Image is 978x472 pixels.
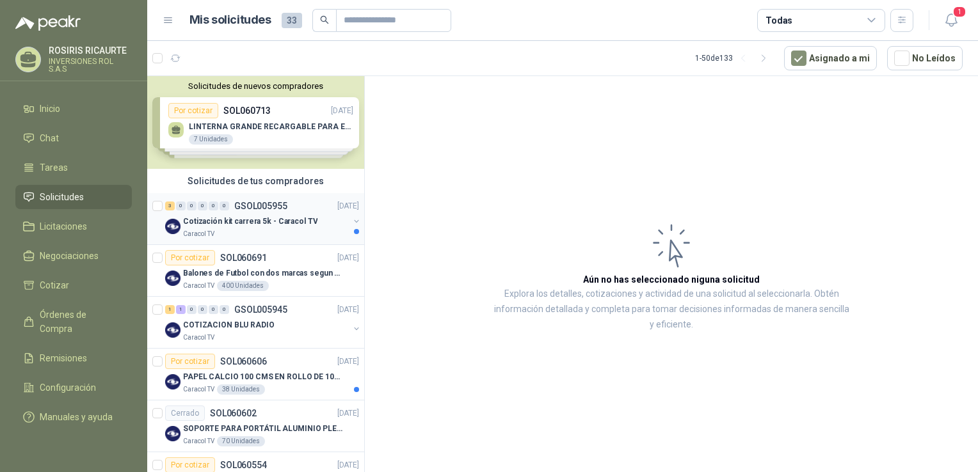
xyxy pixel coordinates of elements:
[15,185,132,209] a: Solicitudes
[337,252,359,264] p: [DATE]
[583,272,760,287] h3: Aún no has seleccionado niguna solicitud
[165,250,215,265] div: Por cotizar
[183,267,342,279] p: Balones de Futbol con dos marcas segun adjunto. Adjuntar cotizacion en su formato
[217,436,265,446] div: 70 Unidades
[15,244,132,268] a: Negociaciones
[183,281,214,291] p: Caracol TV
[165,354,215,369] div: Por cotizar
[337,304,359,316] p: [DATE]
[952,6,966,18] span: 1
[15,273,132,297] a: Cotizar
[15,375,132,400] a: Configuración
[198,201,207,210] div: 0
[183,229,214,239] p: Caracol TV
[15,155,132,180] a: Tareas
[183,423,342,435] p: SOPORTE PARA PORTÁTIL ALUMINIO PLEGABLE VTA
[40,219,87,233] span: Licitaciones
[337,407,359,420] p: [DATE]
[234,305,287,314] p: GSOL005945
[217,384,265,395] div: 38 Unidades
[337,200,359,212] p: [DATE]
[40,161,68,175] span: Tareas
[337,356,359,368] p: [DATE]
[187,201,196,210] div: 0
[220,460,267,469] p: SOL060554
[217,281,269,291] div: 400 Unidades
[176,201,186,210] div: 0
[15,214,132,239] a: Licitaciones
[165,374,180,389] img: Company Logo
[49,46,132,55] p: ROSIRIS RICAURTE
[940,9,963,32] button: 1
[220,253,267,262] p: SOL060691
[40,102,60,116] span: Inicio
[187,305,196,314] div: 0
[189,11,271,29] h1: Mis solicitudes
[40,308,120,336] span: Órdenes de Compra
[176,305,186,314] div: 1
[766,13,792,28] div: Todas
[183,371,342,383] p: PAPEL CALCIO 100 CMS EN ROLLO DE 100 GR
[209,201,218,210] div: 0
[40,351,87,365] span: Remisiones
[234,201,287,210] p: GSOL005955
[165,305,175,314] div: 1
[15,303,132,341] a: Órdenes de Compra
[784,46,877,70] button: Asignado a mi
[337,459,359,471] p: [DATE]
[220,201,229,210] div: 0
[147,245,364,297] a: Por cotizarSOL060691[DATE] Company LogoBalones de Futbol con dos marcas segun adjunto. Adjuntar c...
[147,76,364,169] div: Solicitudes de nuevos compradoresPor cotizarSOL060713[DATE] LINTERNA GRANDE RECARGABLE PARA ESPAC...
[40,190,84,204] span: Solicitudes
[493,287,850,333] p: Explora los detalles, cotizaciones y actividad de una solicitud al seleccionarla. Obtén informaci...
[220,357,267,366] p: SOL060606
[40,131,59,145] span: Chat
[887,46,963,70] button: No Leídos
[165,426,180,441] img: Company Logo
[165,271,180,286] img: Company Logo
[183,436,214,446] p: Caracol TV
[15,126,132,150] a: Chat
[165,201,175,210] div: 3
[15,97,132,121] a: Inicio
[198,305,207,314] div: 0
[40,278,69,292] span: Cotizar
[165,198,362,239] a: 3 0 0 0 0 0 GSOL005955[DATE] Company LogoCotización kit carrera 5k - Caracol TVCaracol TV
[209,305,218,314] div: 0
[147,349,364,400] a: Por cotizarSOL060606[DATE] Company LogoPAPEL CALCIO 100 CMS EN ROLLO DE 100 GRCaracol TV38 Unidades
[165,302,362,343] a: 1 1 0 0 0 0 GSOL005945[DATE] Company LogoCOTIZACION BLU RADIOCaracol TV
[40,381,96,395] span: Configuración
[15,15,81,31] img: Logo peakr
[15,405,132,429] a: Manuales y ayuda
[49,58,132,73] p: INVERSIONES ROL S.A.S
[40,410,113,424] span: Manuales y ayuda
[165,322,180,338] img: Company Logo
[40,249,99,263] span: Negociaciones
[282,13,302,28] span: 33
[320,15,329,24] span: search
[183,319,275,331] p: COTIZACION BLU RADIO
[183,384,214,395] p: Caracol TV
[147,400,364,452] a: CerradoSOL060602[DATE] Company LogoSOPORTE PARA PORTÁTIL ALUMINIO PLEGABLE VTACaracol TV70 Unidades
[165,405,205,421] div: Cerrado
[695,48,774,68] div: 1 - 50 de 133
[152,81,359,91] button: Solicitudes de nuevos compradores
[147,169,364,193] div: Solicitudes de tus compradores
[220,305,229,314] div: 0
[165,219,180,234] img: Company Logo
[183,333,214,343] p: Caracol TV
[210,409,257,418] p: SOL060602
[15,346,132,370] a: Remisiones
[183,216,317,228] p: Cotización kit carrera 5k - Caracol TV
